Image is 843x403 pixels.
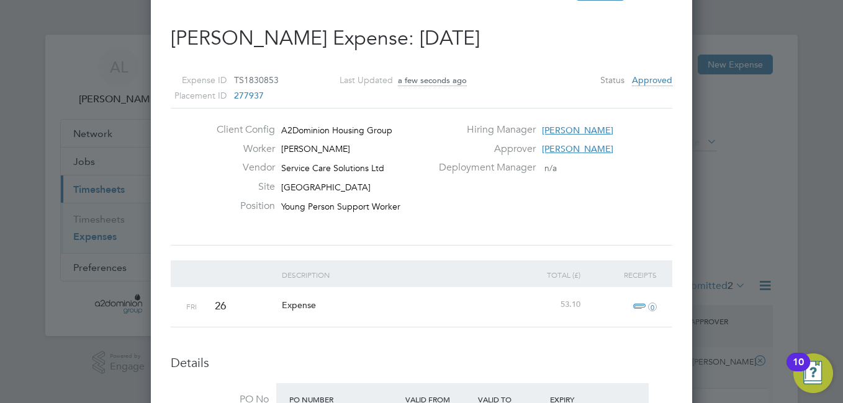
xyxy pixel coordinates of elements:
span: 277937 [234,90,264,101]
label: Approver [431,143,536,156]
span: Approved [632,74,672,86]
label: Position [207,200,275,213]
div: Receipts [584,260,660,289]
span: n/a [544,162,557,174]
span: Young Person Support Worker [281,201,400,212]
span: [GEOGRAPHIC_DATA] [281,182,371,193]
span: [PERSON_NAME] [542,125,613,136]
span: [PERSON_NAME] [281,143,350,154]
label: Expense ID [155,73,227,88]
label: Vendor [207,161,275,174]
label: Worker [207,143,275,156]
label: Client Config [207,123,275,136]
span: 53.10 [561,299,580,309]
i: 0 [648,303,657,311]
span: Expense [282,299,316,311]
label: Hiring Manager [431,123,536,136]
div: Description [279,260,508,289]
span: [PERSON_NAME] [542,143,613,154]
span: Fri [186,301,197,311]
button: Open Resource Center, 10 new notifications [793,353,833,393]
label: Site [207,180,275,193]
div: 10 [793,362,804,378]
span: 26 [215,299,226,312]
span: A2Dominion Housing Group [281,125,392,136]
div: Total (£) [507,260,584,289]
span: [DATE] [420,26,480,50]
label: Status [600,73,624,88]
h2: [PERSON_NAME] Expense: [171,25,672,51]
span: TS1830853 [234,74,279,86]
label: Last Updated [322,73,393,88]
h3: Details [171,355,672,371]
label: Placement ID [155,88,227,104]
span: Service Care Solutions Ltd [281,162,384,174]
label: Deployment Manager [431,161,536,174]
span: a few seconds ago [398,75,467,86]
